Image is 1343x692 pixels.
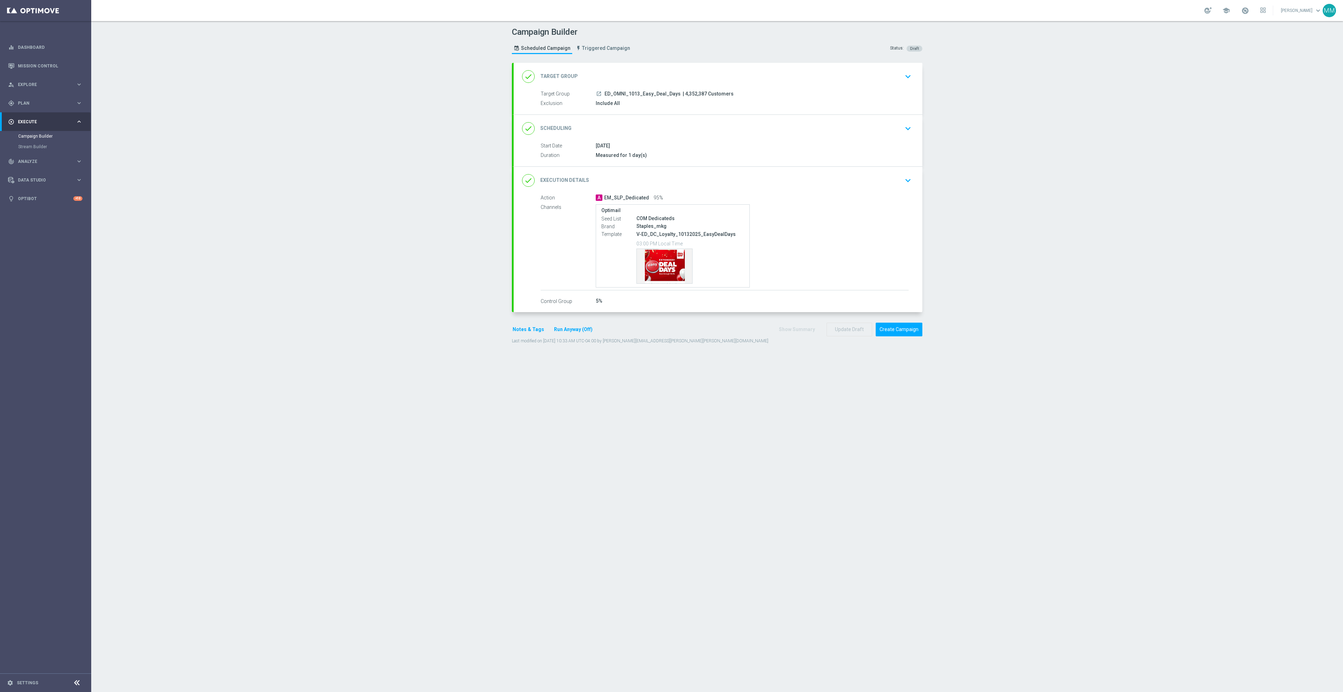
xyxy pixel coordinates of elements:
i: keyboard_arrow_right [76,118,82,125]
span: Data Studio [18,178,76,182]
span: 95% [654,195,663,201]
button: Create Campaign [876,323,922,336]
a: Stream Builder [18,144,73,150]
i: launch [596,91,602,97]
label: Duration [541,152,596,159]
label: Optimail [601,207,744,213]
i: keyboard_arrow_down [903,71,913,82]
div: Data Studio [8,177,76,183]
span: | 4,352,387 Customers [683,91,734,97]
div: done Scheduling keyboard_arrow_down [522,122,914,135]
i: done [522,70,535,83]
div: Plan [8,100,76,106]
div: Analyze [8,158,76,165]
label: Action [541,195,596,201]
span: ED_OMNI_1013_Easy_Deal_Days [604,91,681,97]
i: settings [7,680,13,686]
h2: Target Group [540,73,578,80]
span: EM_SLP_Dedicated [604,195,649,201]
span: Scheduled Campaign [521,45,570,51]
div: Optibot [8,189,82,208]
h1: Campaign Builder [512,27,634,37]
button: keyboard_arrow_down [902,122,914,135]
i: keyboard_arrow_down [903,175,913,186]
p: 03:00 PM Local Time [636,240,744,247]
i: keyboard_arrow_right [76,158,82,165]
i: track_changes [8,158,14,165]
div: COM Dedicateds [636,215,744,222]
span: A [596,195,602,201]
label: Target Group [541,91,596,97]
div: Include All [596,100,909,107]
button: keyboard_arrow_down [902,174,914,187]
a: Mission Control [18,57,82,75]
a: Dashboard [18,38,82,57]
a: Campaign Builder [18,133,73,139]
div: [DATE] [596,142,909,149]
a: Optibot [18,189,73,208]
i: lightbulb [8,196,14,202]
i: keyboard_arrow_down [903,123,913,134]
button: track_changes Analyze keyboard_arrow_right [8,159,83,164]
div: Measured for 1 day(s) [596,152,909,159]
p: V-ED_DC_Loyalty_10132025_EasyDealDays [636,231,744,237]
label: Seed List [601,216,636,222]
label: Start Date [541,143,596,149]
i: gps_fixed [8,100,14,106]
div: done Target Group keyboard_arrow_down [522,70,914,83]
div: Staples_mkg [636,223,744,230]
colored-tag: Draft [907,45,922,51]
div: +10 [73,196,82,201]
i: done [522,122,535,135]
div: Last modified on [DATE] 10:33 AM UTC-04:00 by [PERSON_NAME][EMAIL_ADDRESS][PERSON_NAME][PERSON_NA... [512,336,922,344]
button: lightbulb Optibot +10 [8,196,83,202]
i: play_circle_outline [8,119,14,125]
button: Run Anyway (Off) [553,325,593,334]
div: Stream Builder [18,141,91,152]
button: person_search Explore keyboard_arrow_right [8,82,83,87]
label: Exclusion [541,100,596,107]
span: school [1222,7,1230,14]
div: Status: [890,45,904,52]
h2: Execution Details [540,177,589,184]
span: Explore [18,83,76,87]
div: MM [1323,4,1336,17]
i: keyboard_arrow_right [76,177,82,183]
label: Template [601,231,636,237]
div: Execute [8,119,76,125]
button: Mission Control [8,63,83,69]
div: Explore [8,81,76,88]
h2: Scheduling [540,125,572,132]
div: Campaign Builder [18,131,91,141]
i: keyboard_arrow_right [76,100,82,106]
button: play_circle_outline Execute keyboard_arrow_right [8,119,83,125]
span: Draft [910,46,919,51]
div: done Execution Details keyboard_arrow_down [522,174,914,187]
span: Plan [18,101,76,105]
label: Channels [541,204,596,211]
a: [PERSON_NAME]keyboard_arrow_down [1280,5,1323,16]
a: Settings [17,681,38,685]
span: keyboard_arrow_down [1314,7,1322,14]
button: Update Draft [827,323,872,336]
i: person_search [8,81,14,88]
i: done [522,174,535,187]
span: Analyze [18,159,76,164]
i: equalizer [8,44,14,51]
button: equalizer Dashboard [8,45,83,50]
button: gps_fixed Plan keyboard_arrow_right [8,100,83,106]
div: Data Studio keyboard_arrow_right [8,177,83,183]
span: Triggered Campaign [582,45,630,51]
i: keyboard_arrow_right [76,81,82,88]
span: Execute [18,120,76,124]
button: keyboard_arrow_down [902,70,914,83]
label: Brand [601,223,636,230]
div: Dashboard [8,38,82,57]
